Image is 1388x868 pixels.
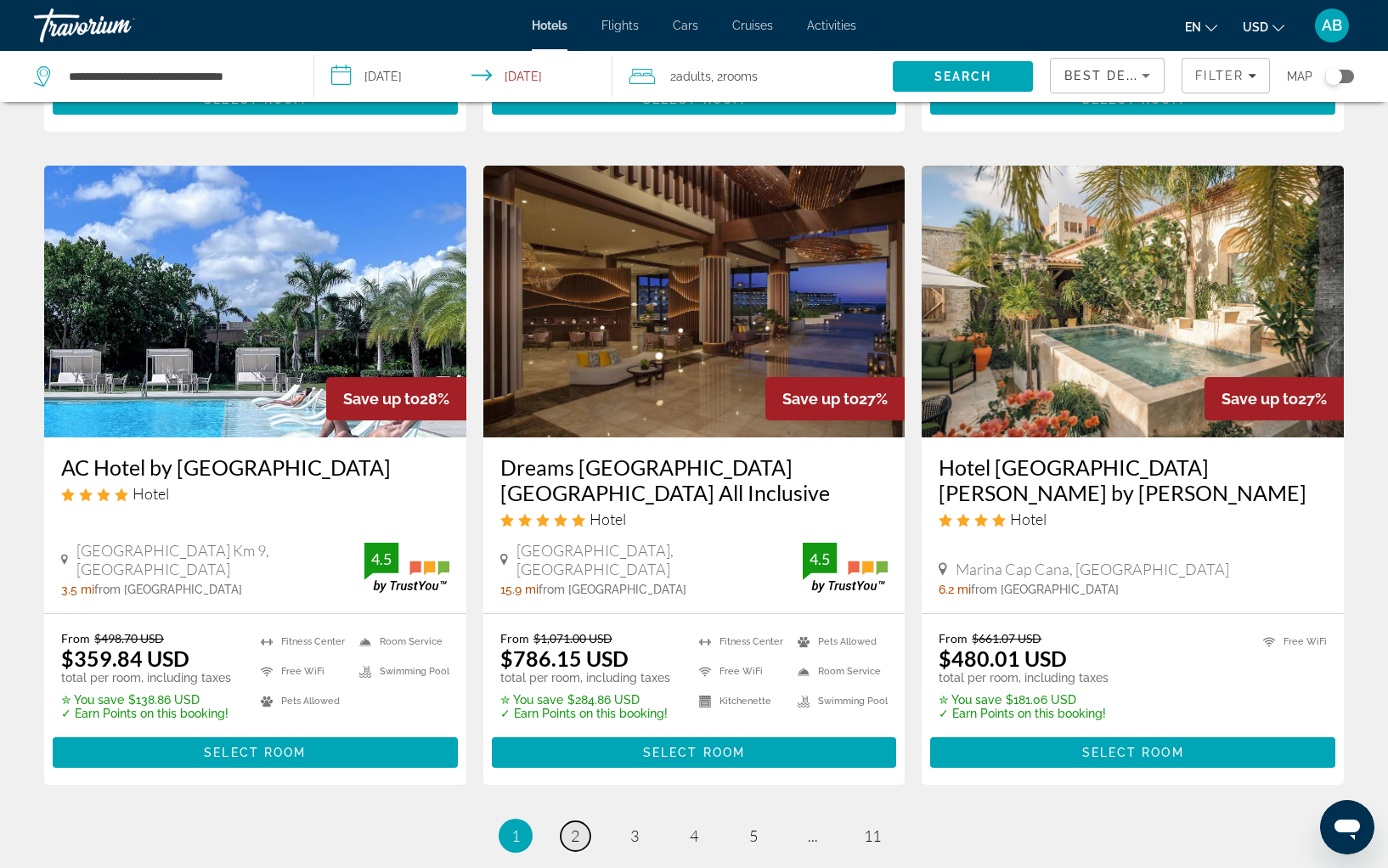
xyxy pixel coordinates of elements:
span: [GEOGRAPHIC_DATA] Km 9, [GEOGRAPHIC_DATA] [76,541,364,578]
img: Dreams Macao Beach Punta Cana All Inclusive [483,166,906,437]
span: Hotel [1010,510,1047,528]
a: Hotels [532,19,567,32]
input: Search hotel destination [67,64,288,89]
span: 3.5 mi [61,583,94,596]
del: $498.70 USD [94,631,164,645]
li: Free WiFi [1255,631,1327,652]
button: Select Room [492,737,897,768]
a: Cruises [732,19,773,32]
button: Change currency [1243,14,1284,39]
span: 2 [670,65,711,88]
nav: Pagination [44,819,1344,853]
span: ... [808,826,818,845]
span: ✮ You save [61,693,124,707]
button: Change language [1185,14,1217,39]
span: Adults [676,70,711,83]
iframe: Button to launch messaging window [1320,800,1374,854]
button: Toggle map [1312,69,1354,84]
li: Pets Allowed [252,690,351,712]
p: total per room, including taxes [939,671,1109,685]
div: 28% [326,377,466,420]
img: TrustYou guest rating badge [364,543,449,593]
div: 27% [765,377,905,420]
span: 3 [630,826,639,845]
span: Select Room [204,746,306,759]
button: User Menu [1310,8,1354,43]
div: 4.5 [803,549,837,569]
p: $138.86 USD [61,693,231,707]
ins: $786.15 USD [500,645,629,671]
a: Hotel [GEOGRAPHIC_DATA][PERSON_NAME] by [PERSON_NAME] [939,454,1327,505]
span: rooms [723,70,758,83]
ins: $480.01 USD [939,645,1067,671]
span: en [1185,20,1201,34]
span: AB [1322,17,1342,34]
span: , 2 [711,65,758,88]
span: from [GEOGRAPHIC_DATA] [94,583,242,596]
p: ✓ Earn Points on this booking! [939,707,1109,720]
button: Select Room [930,737,1335,768]
span: Save up to [1222,390,1298,408]
button: Select Room [53,84,458,115]
span: 5 [749,826,758,845]
li: Free WiFi [252,661,351,682]
li: Fitness Center [252,631,351,652]
li: Room Service [351,631,449,652]
button: Travelers: 2 adults, 0 children [612,51,893,102]
button: Search [893,61,1033,92]
button: Select check in and out date [314,51,612,102]
span: Filter [1195,69,1244,82]
a: Travorium [34,3,204,48]
span: 15.9 mi [500,583,539,596]
p: total per room, including taxes [61,671,231,685]
span: Marina Cap Cana, [GEOGRAPHIC_DATA] [956,560,1229,578]
img: Hotel Casa Don Luis Cap Cana by Faranda Boutique [922,166,1344,437]
span: Map [1287,65,1312,88]
span: from [GEOGRAPHIC_DATA] [971,583,1119,596]
h3: AC Hotel by [GEOGRAPHIC_DATA] [61,454,449,480]
span: Search [934,70,992,83]
li: Swimming Pool [789,690,888,712]
img: AC Hotel by Marriott Punta Cana [44,166,466,437]
span: ✮ You save [939,693,1002,707]
div: 4 star Hotel [939,510,1327,528]
a: Select Room [53,741,458,759]
span: ✮ You save [500,693,563,707]
span: USD [1243,20,1268,34]
span: Hotel [590,510,626,528]
span: From [500,631,529,645]
li: Fitness Center [691,631,789,652]
button: Select Room [53,737,458,768]
span: From [61,631,90,645]
span: Save up to [343,390,420,408]
a: Cars [673,19,698,32]
a: Flights [601,19,639,32]
a: Select Room [53,87,458,106]
div: 27% [1205,377,1344,420]
span: Save up to [782,390,859,408]
div: 4 star Hotel [61,484,449,503]
span: from [GEOGRAPHIC_DATA] [539,583,686,596]
span: Select Room [1082,746,1184,759]
span: 2 [571,826,579,845]
p: $181.06 USD [939,693,1109,707]
button: Filters [1182,58,1270,93]
mat-select: Sort by [1064,65,1150,86]
p: ✓ Earn Points on this booking! [61,707,231,720]
span: 6.2 mi [939,583,971,596]
li: Kitchenette [691,690,789,712]
del: $1,071.00 USD [533,631,612,645]
a: Dreams [GEOGRAPHIC_DATA] [GEOGRAPHIC_DATA] All Inclusive [500,454,889,505]
a: Select Room [492,87,897,106]
del: $661.07 USD [972,631,1041,645]
span: 4 [690,826,698,845]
